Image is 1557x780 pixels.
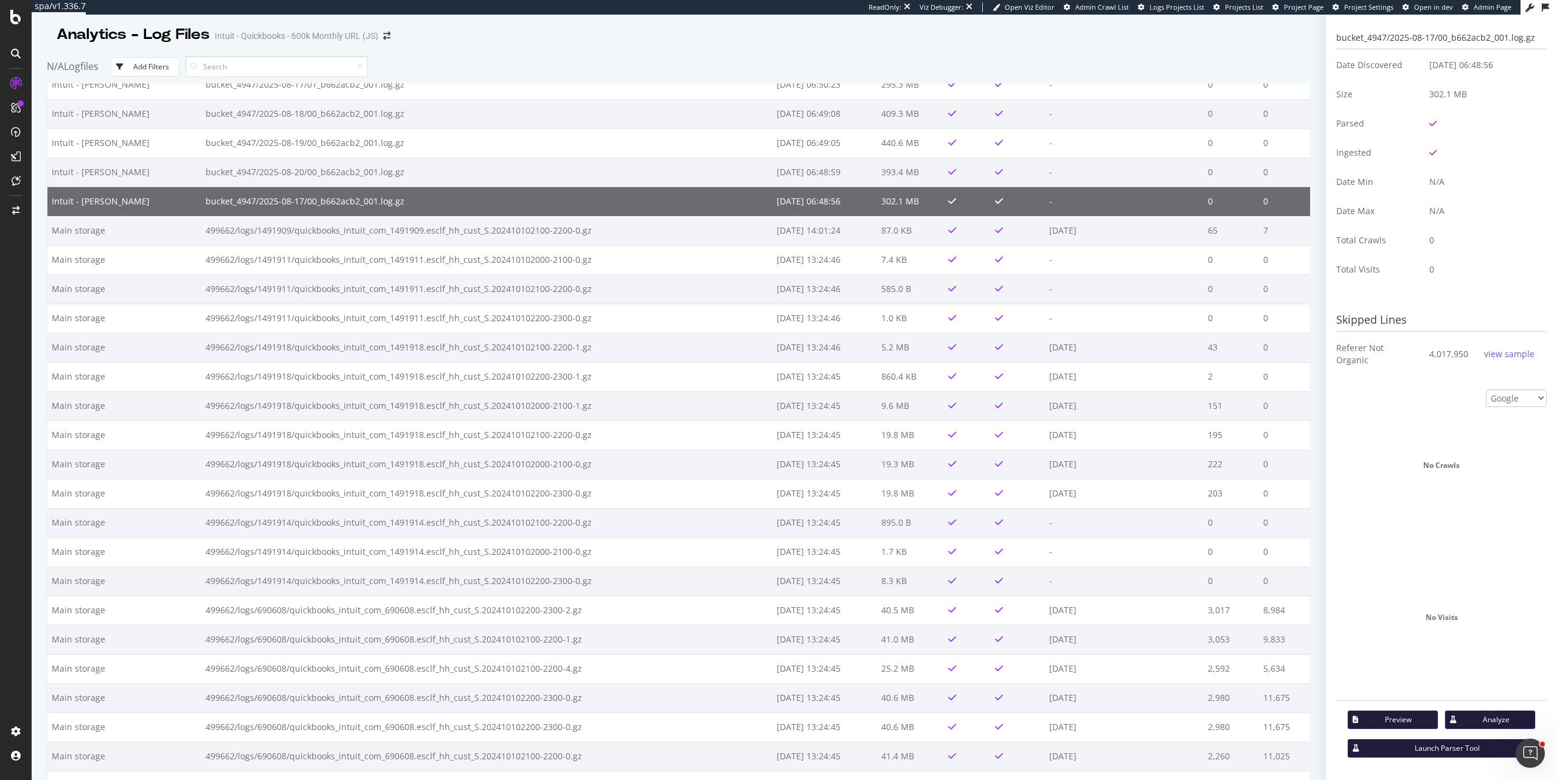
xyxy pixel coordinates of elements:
td: Main storage [47,333,201,362]
td: [DATE] 13:24:46 [772,245,877,274]
td: Main storage [47,274,201,304]
td: 0 [1259,70,1310,99]
td: 302.1 MB [1420,80,1547,109]
td: 0 [1259,333,1310,362]
td: [DATE] [1045,333,1203,362]
td: 0 [1259,245,1310,274]
div: Analyze [1466,714,1525,725]
td: 2,980 [1204,683,1259,712]
td: [DATE] 13:24:45 [772,420,877,450]
td: 11,025 [1259,742,1310,771]
td: bucket_4947/2025-08-20/00_b662acb2_001.log.gz [201,158,772,187]
td: [DATE] [1045,216,1203,245]
span: Project Page [1284,2,1323,12]
td: [DATE] 13:24:45 [772,391,877,420]
div: Launch Parser Tool [1369,743,1525,753]
td: 295.3 MB [877,70,944,99]
button: view sample [1481,344,1538,364]
td: 0 [1259,304,1310,333]
span: 4,017,950 [1429,348,1468,360]
a: Open in dev [1403,2,1453,12]
td: [DATE] [1045,479,1203,508]
td: 0 [1259,537,1310,566]
td: [DATE] 13:24:45 [772,362,877,391]
a: Project Page [1272,2,1323,12]
td: 499662/logs/690608/quickbooks_intuit_com_690608.esclf_hh_cust_S.202410102200-2300-0.gz [201,712,772,742]
td: [DATE] 06:50:23 [772,70,877,99]
td: 2,260 [1204,742,1259,771]
td: 195 [1204,420,1259,450]
td: [DATE] 13:24:45 [772,450,877,479]
td: - [1045,537,1203,566]
td: 41.4 MB [877,742,944,771]
td: 0 [1204,70,1259,99]
input: Search [186,56,368,77]
h3: Skipped Lines [1336,309,1547,332]
span: Admin Crawl List [1075,2,1129,12]
td: 0 [1259,274,1310,304]
div: Analytics - Log Files [57,24,210,45]
td: Date Min [1336,167,1420,197]
td: 11,675 [1259,712,1310,742]
td: [DATE] [1045,712,1203,742]
span: Admin Page [1474,2,1511,12]
td: 499662/logs/690608/quickbooks_intuit_com_690608.esclf_hh_cust_S.202410102200-2300-2.gz [201,596,772,625]
td: 499662/logs/690608/quickbooks_intuit_com_690608.esclf_hh_cust_S.202410102100-2200-4.gz [201,654,772,683]
td: 499662/logs/1491911/quickbooks_intuit_com_1491911.esclf_hh_cust_S.202410102100-2200-0.gz [201,274,772,304]
td: 8.3 KB [877,566,944,596]
a: Admin Page [1462,2,1511,12]
td: 499662/logs/1491914/quickbooks_intuit_com_1491914.esclf_hh_cust_S.202410102000-2100-0.gz [201,537,772,566]
td: Main storage [47,683,201,712]
td: [DATE] 13:24:45 [772,508,877,537]
td: [DATE] 13:24:46 [772,274,877,304]
td: 499662/logs/1491914/quickbooks_intuit_com_1491914.esclf_hh_cust_S.202410102200-2300-0.gz [201,566,772,596]
span: Projects List [1225,2,1263,12]
td: Main storage [47,742,201,771]
td: 393.4 MB [877,158,944,187]
td: - [1045,304,1203,333]
a: Logs Projects List [1138,2,1204,12]
td: 2 [1204,362,1259,391]
button: Analyze [1444,710,1536,730]
td: 3,053 [1204,625,1259,654]
td: 499662/logs/1491918/quickbooks_intuit_com_1491918.esclf_hh_cust_S.202410102200-2300-0.gz [201,479,772,508]
div: ReadOnly: [869,2,901,12]
td: 2,592 [1204,654,1259,683]
td: 0 [1259,450,1310,479]
div: Viz Debugger: [920,2,963,12]
td: 499662/logs/1491914/quickbooks_intuit_com_1491914.esclf_hh_cust_S.202410102100-2200-0.gz [201,508,772,537]
td: Total Crawls [1336,226,1420,255]
td: Main storage [47,654,201,683]
td: - [1045,158,1203,187]
td: - [1045,70,1203,99]
td: 0 [1204,537,1259,566]
td: - [1045,508,1203,537]
td: Intuit - [PERSON_NAME] [47,158,201,187]
td: [DATE] 13:24:45 [772,625,877,654]
td: 499662/logs/1491911/quickbooks_intuit_com_1491911.esclf_hh_cust_S.202410102000-2100-0.gz [201,245,772,274]
td: 0 [1204,274,1259,304]
td: bucket_4947/2025-08-18/00_b662acb2_001.log.gz [201,99,772,128]
td: Main storage [47,391,201,420]
td: 19.3 MB [877,450,944,479]
td: [DATE] 13:24:45 [772,566,877,596]
td: [DATE] 13:24:46 [772,304,877,333]
td: Main storage [47,712,201,742]
td: 440.6 MB [877,128,944,158]
td: N/A [1420,197,1547,226]
td: 19.8 MB [877,420,944,450]
td: 43 [1204,333,1259,362]
td: 1.7 KB [877,537,944,566]
td: 499662/logs/1491911/quickbooks_intuit_com_1491911.esclf_hh_cust_S.202410102200-2300-0.gz [201,304,772,333]
td: 0 [1259,479,1310,508]
td: 0 [1259,99,1310,128]
a: Open Viz Editor [993,2,1055,12]
td: bucket_4947/2025-08-17/00_b662acb2_001.log.gz [201,187,772,216]
td: [DATE] 14:01:24 [772,216,877,245]
div: arrow-right-arrow-left [383,32,390,40]
td: 0 [1204,566,1259,596]
td: 0 [1259,391,1310,420]
button: Launch Parser Tool [1347,739,1536,758]
td: Main storage [47,450,201,479]
div: bucket_4947/2025-08-17/00_b662acb2_001.log.gz [1336,27,1547,49]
